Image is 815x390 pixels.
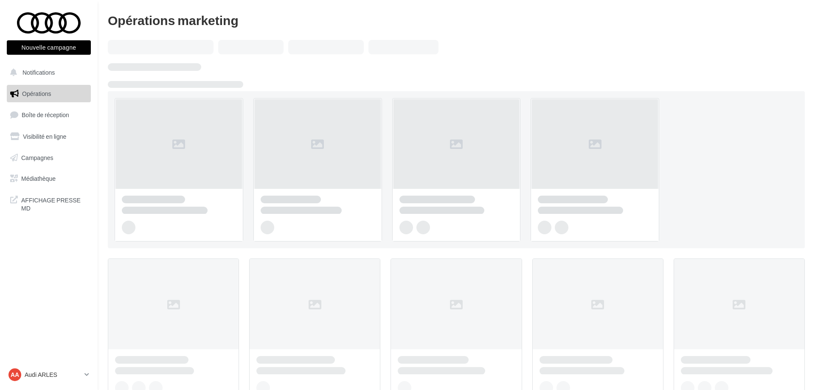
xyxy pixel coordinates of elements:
span: Notifications [22,69,55,76]
a: Médiathèque [5,170,93,188]
button: Nouvelle campagne [7,40,91,55]
a: Visibilité en ligne [5,128,93,146]
a: AA Audi ARLES [7,367,91,383]
p: Audi ARLES [25,370,81,379]
span: Boîte de réception [22,111,69,118]
a: Boîte de réception [5,106,93,124]
button: Notifications [5,64,89,81]
span: AFFICHAGE PRESSE MD [21,194,87,213]
span: Campagnes [21,154,53,161]
span: AA [11,370,19,379]
div: Opérations marketing [108,14,805,26]
span: Opérations [22,90,51,97]
span: Médiathèque [21,175,56,182]
a: Campagnes [5,149,93,167]
span: Visibilité en ligne [23,133,66,140]
a: Opérations [5,85,93,103]
a: AFFICHAGE PRESSE MD [5,191,93,216]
